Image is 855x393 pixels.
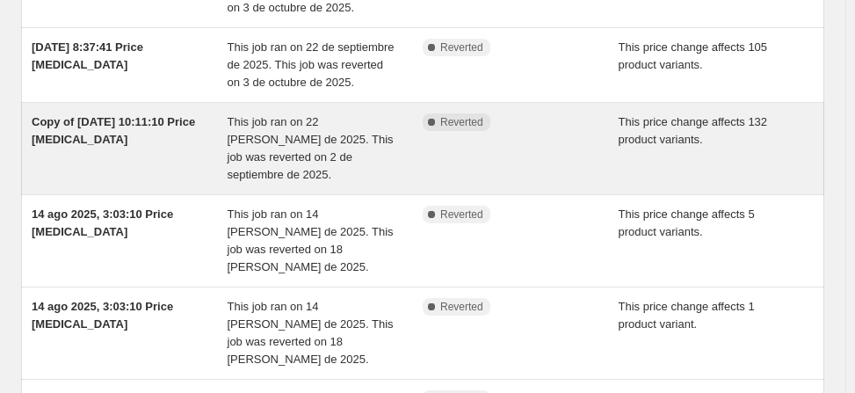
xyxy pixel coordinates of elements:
span: Reverted [440,115,483,129]
span: Reverted [440,300,483,314]
span: This price change affects 5 product variants. [619,207,755,238]
span: This job ran on 22 de septiembre de 2025. This job was reverted on 3 de octubre de 2025. [228,40,395,89]
span: This price change affects 132 product variants. [619,115,768,146]
span: 14 ago 2025, 3:03:10 Price [MEDICAL_DATA] [32,207,173,238]
span: Reverted [440,207,483,222]
span: This job ran on 14 [PERSON_NAME] de 2025. This job was reverted on 18 [PERSON_NAME] de 2025. [228,207,394,273]
span: Copy of [DATE] 10:11:10 Price [MEDICAL_DATA] [32,115,195,146]
span: Reverted [440,40,483,55]
span: This job ran on 14 [PERSON_NAME] de 2025. This job was reverted on 18 [PERSON_NAME] de 2025. [228,300,394,366]
span: This price change affects 105 product variants. [619,40,768,71]
span: This job ran on 22 [PERSON_NAME] de 2025. This job was reverted on 2 de septiembre de 2025. [228,115,394,181]
span: This price change affects 1 product variant. [619,300,755,331]
span: [DATE] 8:37:41 Price [MEDICAL_DATA] [32,40,143,71]
span: 14 ago 2025, 3:03:10 Price [MEDICAL_DATA] [32,300,173,331]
